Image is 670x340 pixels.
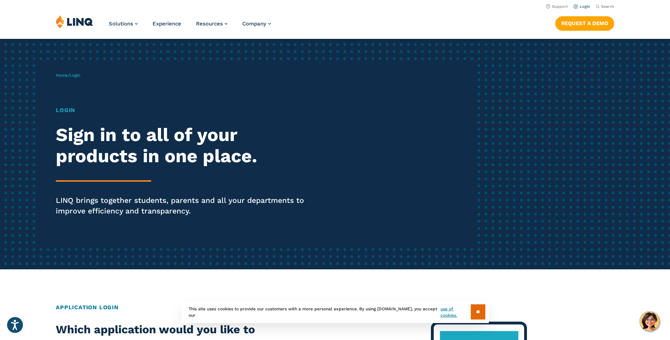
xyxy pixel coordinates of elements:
p: LINQ brings together students, parents and all your departments to improve efficiency and transpa... [56,195,314,216]
button: Hello, have a question? Let’s chat. [640,311,659,331]
h2: Application Login [56,303,614,312]
h2: Sign in to all of your products in one place. [56,124,314,167]
a: Resources [196,20,227,27]
button: Open Search Bar [596,4,614,9]
a: Support [546,4,568,9]
a: use of cookies. [440,306,470,318]
div: This site uses cookies to provide our customers with a more personal experience. By using [DOMAIN... [182,301,489,323]
h1: Login [56,106,314,115]
nav: Button Navigation [555,15,614,30]
a: Experience [153,20,181,27]
a: Solutions [109,20,138,27]
img: LINQ | K‑12 Software [56,15,93,28]
nav: Primary Navigation [109,15,271,38]
span: Login [70,73,80,78]
span: Resources [196,20,223,27]
span: / [56,73,80,78]
a: Login [574,4,590,9]
a: Company [242,20,271,27]
a: Request a Demo [555,16,614,30]
span: Solutions [109,20,133,27]
span: Search [601,4,614,9]
span: Company [242,20,266,27]
a: Home [56,73,68,78]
